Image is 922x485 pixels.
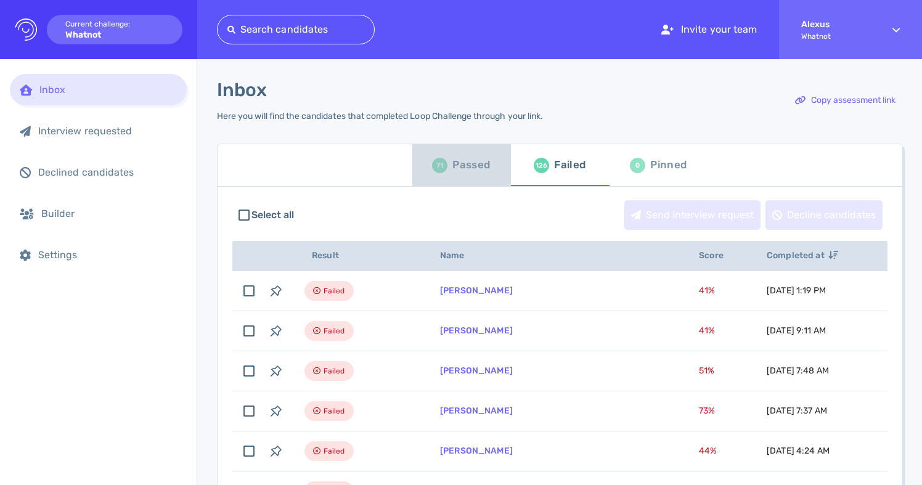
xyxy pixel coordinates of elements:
[699,365,714,376] span: 51 %
[767,446,830,456] span: [DATE] 4:24 AM
[324,364,345,378] span: Failed
[767,250,838,261] span: Completed at
[801,19,870,30] strong: Alexus
[432,158,447,173] div: 71
[324,404,345,418] span: Failed
[440,325,513,336] a: [PERSON_NAME]
[789,86,902,115] div: Copy assessment link
[767,406,827,416] span: [DATE] 7:37 AM
[767,365,829,376] span: [DATE] 7:48 AM
[324,324,345,338] span: Failed
[41,208,177,219] div: Builder
[625,201,760,229] div: Send interview request
[290,241,425,271] th: Result
[440,285,513,296] a: [PERSON_NAME]
[801,32,870,41] span: Whatnot
[440,365,513,376] a: [PERSON_NAME]
[324,283,345,298] span: Failed
[38,249,177,261] div: Settings
[630,158,645,173] div: 0
[699,250,737,261] span: Score
[650,156,687,174] div: Pinned
[324,444,345,459] span: Failed
[766,201,882,229] div: Decline candidates
[699,406,715,416] span: 73 %
[440,406,513,416] a: [PERSON_NAME]
[38,125,177,137] div: Interview requested
[251,208,295,222] span: Select all
[699,285,715,296] span: 41 %
[554,156,585,174] div: Failed
[534,158,549,173] div: 126
[38,166,177,178] div: Declined candidates
[767,325,826,336] span: [DATE] 9:11 AM
[624,200,761,230] button: Send interview request
[217,79,267,101] h1: Inbox
[39,84,177,96] div: Inbox
[217,111,543,121] div: Here you will find the candidates that completed Loop Challenge through your link.
[440,250,478,261] span: Name
[452,156,490,174] div: Passed
[440,446,513,456] a: [PERSON_NAME]
[767,285,826,296] span: [DATE] 1:19 PM
[788,86,902,115] button: Copy assessment link
[699,325,715,336] span: 41 %
[699,446,717,456] span: 44 %
[765,200,883,230] button: Decline candidates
